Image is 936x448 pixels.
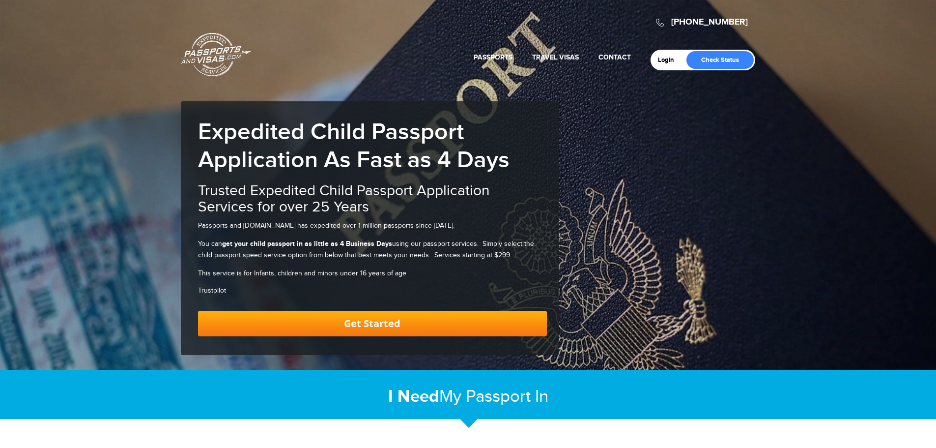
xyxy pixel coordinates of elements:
a: Travel Visas [532,53,579,61]
strong: I Need [388,386,439,407]
p: Passports and [DOMAIN_NAME] has expedited over 1 million passports since [DATE]. [198,220,547,231]
a: Get Started [198,311,547,336]
b: Expedited Child Passport Application As Fast as 4 Days [198,118,510,174]
a: Passports [474,53,512,61]
a: Trustpilot [198,287,226,295]
a: [PHONE_NUMBER] [671,17,748,28]
h2: Trusted Expedited Child Passport Application Services for over 25 Years [198,183,547,215]
p: You can using our passport services. Simply select the child passport speed service option from b... [198,239,547,261]
span: Passport In [466,387,548,407]
p: This service is for Infants, children and minors under 16 years of age [198,268,547,279]
a: Login [658,56,681,64]
a: Check Status [686,51,754,69]
a: Passports & [DOMAIN_NAME] [181,32,251,77]
a: Contact [598,53,631,61]
h2: My [181,386,756,407]
strong: get your child passport in as little as 4 Business Days [222,239,392,248]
